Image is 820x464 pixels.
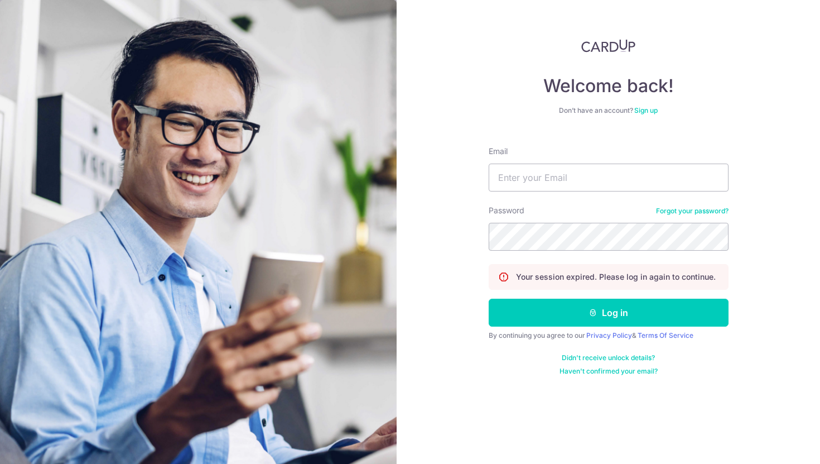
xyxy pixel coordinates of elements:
input: Enter your Email [489,164,729,192]
div: By continuing you agree to our & [489,331,729,340]
a: Haven't confirmed your email? [559,367,658,376]
div: Don’t have an account? [489,106,729,115]
a: Didn't receive unlock details? [562,353,655,362]
label: Password [489,205,524,216]
h4: Welcome back! [489,75,729,97]
p: Your session expired. Please log in again to continue. [516,271,716,283]
button: Log in [489,299,729,327]
a: Forgot your password? [656,207,729,216]
a: Terms Of Service [638,331,693,339]
a: Privacy Policy [586,331,632,339]
label: Email [489,146,508,157]
img: CardUp Logo [581,39,636,52]
a: Sign up [634,106,658,114]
